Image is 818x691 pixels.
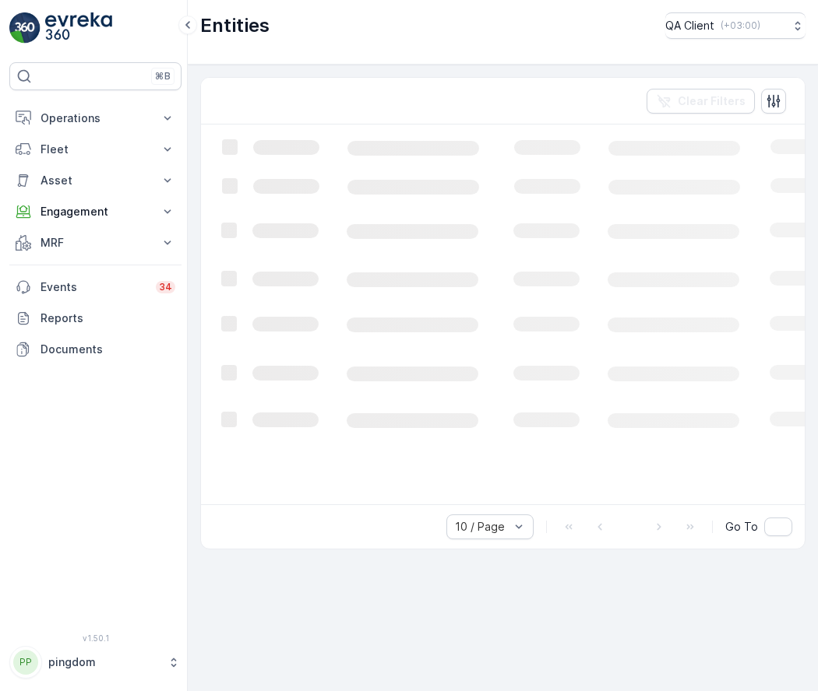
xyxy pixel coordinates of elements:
[41,342,175,357] p: Documents
[9,196,182,227] button: Engagement
[155,70,171,82] p: ⌘B
[9,272,182,303] a: Events34
[13,650,38,675] div: PP
[200,13,270,38] p: Entities
[9,303,182,334] a: Reports
[41,110,150,126] p: Operations
[678,93,746,109] p: Clear Filters
[665,18,714,33] p: QA Client
[9,134,182,165] button: Fleet
[48,654,160,670] p: pingdom
[159,281,172,293] p: 34
[9,227,182,258] button: MRF
[9,646,182,679] button: PPpingdom
[9,334,182,365] a: Documents
[9,103,182,134] button: Operations
[41,204,150,219] p: Engagement
[665,12,806,39] button: QA Client(+03:00)
[41,173,150,188] p: Asset
[9,165,182,196] button: Asset
[647,89,755,114] button: Clear Filters
[721,19,760,32] p: ( +03:00 )
[41,235,150,251] p: MRF
[45,12,112,44] img: logo_light-DOdMpM7g.png
[9,633,182,643] span: v 1.50.1
[725,519,758,535] span: Go To
[41,310,175,326] p: Reports
[41,142,150,157] p: Fleet
[9,12,41,44] img: logo
[41,279,146,295] p: Events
